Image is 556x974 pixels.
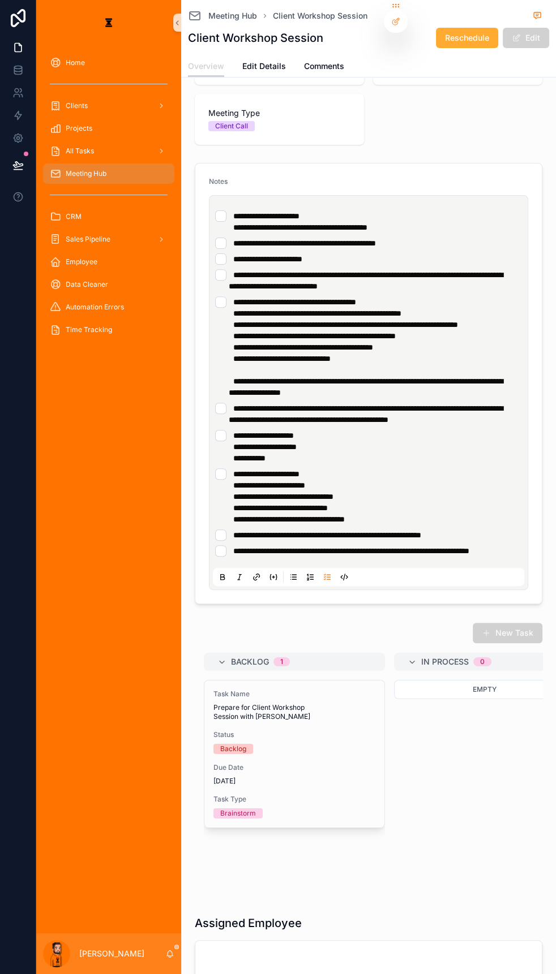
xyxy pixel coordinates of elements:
img: App logo [100,14,118,32]
h1: Client Workshop Session [188,30,323,46]
button: New Task [473,623,542,643]
span: Reschedule [445,32,489,44]
div: 0 [480,657,485,666]
h1: Assigned Employee [195,915,302,931]
span: Notes [209,177,228,186]
span: Edit Details [242,61,286,72]
a: Task NamePrepare for Client Workshop Session with [PERSON_NAME]StatusBacklogDue Date[DATE]Task Ty... [204,680,385,828]
a: Home [43,53,174,73]
a: Projects [43,118,174,139]
button: Edit [503,28,549,48]
span: Meeting Hub [66,169,106,178]
a: Comments [304,56,344,79]
button: Reschedule [436,28,498,48]
span: Status [213,730,375,739]
span: Due Date [213,763,375,772]
a: Client Workshop Session [273,10,367,21]
span: Projects [66,124,92,133]
p: [PERSON_NAME] [79,948,144,959]
div: scrollable content [36,45,181,353]
span: Task Type [213,795,375,804]
div: Backlog [220,744,246,754]
a: Meeting Hub [43,163,174,184]
span: Overview [188,61,224,72]
a: Sales Pipeline [43,229,174,249]
span: Prepare for Client Workshop Session with [PERSON_NAME] [213,703,375,721]
div: 1 [280,657,283,666]
span: Backlog [231,656,269,667]
span: Task Name [213,689,375,699]
span: Meeting Type [208,107,350,119]
a: Clients [43,96,174,116]
span: Clients [66,101,88,110]
span: Comments [304,61,344,72]
a: CRM [43,206,174,227]
span: Empty [473,685,497,693]
div: Brainstorm [220,808,256,818]
span: Meeting Hub [208,10,257,21]
span: Automation Errors [66,303,124,312]
span: Sales Pipeline [66,235,110,244]
span: Home [66,58,85,67]
a: Meeting Hub [188,9,257,23]
a: Data Cleaner [43,274,174,295]
a: Employee [43,252,174,272]
span: Employee [66,257,97,266]
div: Client Call [215,121,248,131]
a: Overview [188,56,224,77]
a: Automation Errors [43,297,174,317]
span: In Process [421,656,469,667]
a: All Tasks [43,141,174,161]
span: Data Cleaner [66,280,108,289]
span: [DATE] [213,777,375,786]
span: All Tasks [66,146,94,156]
span: CRM [66,212,82,221]
a: Edit Details [242,56,286,79]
